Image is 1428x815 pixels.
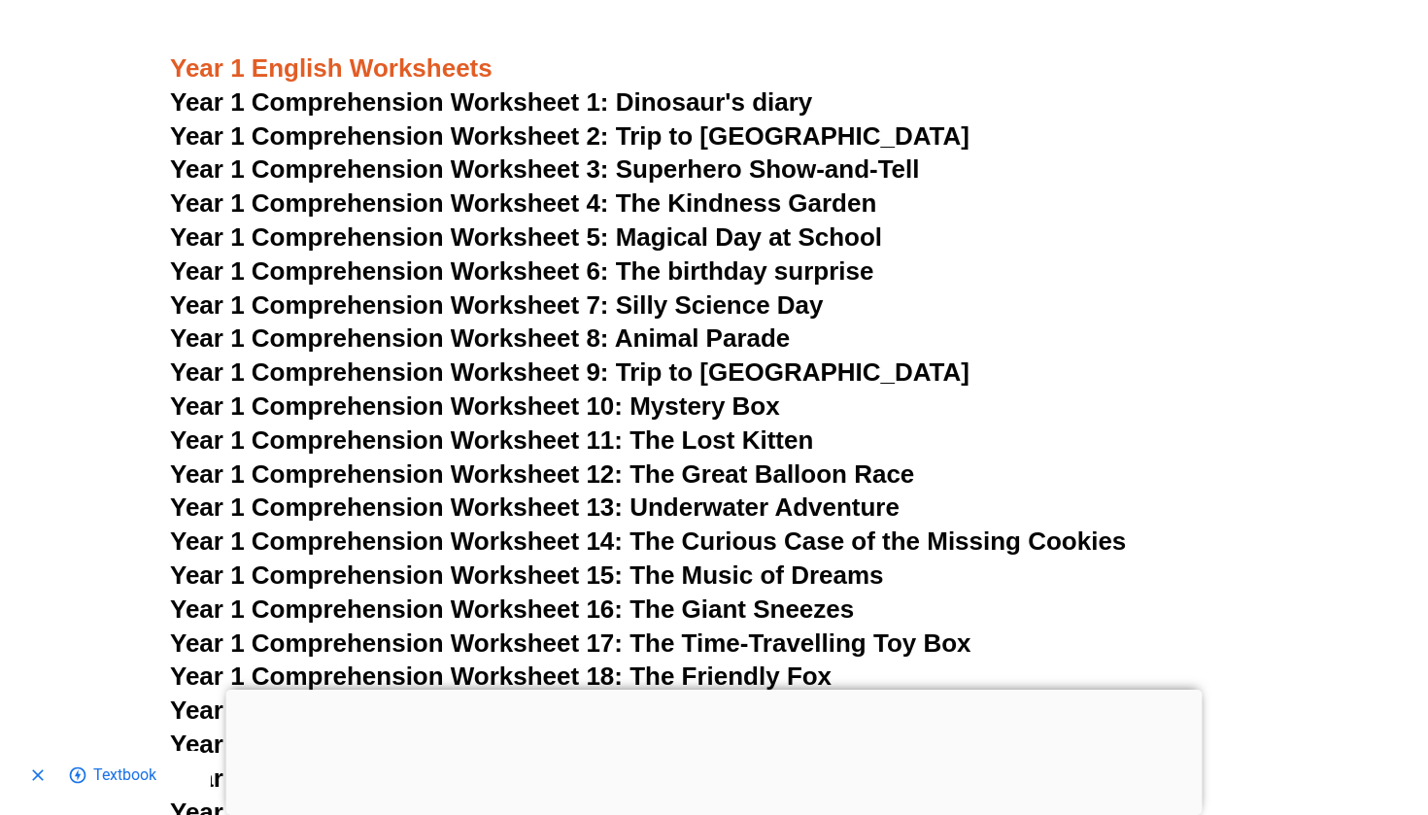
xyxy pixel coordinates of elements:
[1095,595,1428,815] iframe: Chat Widget
[170,730,805,759] a: Year 1 Comprehension Worksheet 20: The Champion
[170,594,854,624] a: Year 1 Comprehension Worksheet 16: The Giant Sneezes
[170,323,790,353] a: Year 1 Comprehension Worksheet 8: Animal Parade
[226,690,1203,810] iframe: Advertisement
[170,154,920,184] a: Year 1 Comprehension Worksheet 3: Superhero Show-and-Tell
[93,754,156,793] span: Go to shopping options for Textbook
[170,121,969,151] a: Year 1 Comprehension Worksheet 2: Trip to [GEOGRAPHIC_DATA]
[170,628,971,658] a: Year 1 Comprehension Worksheet 17: The Time-Travelling Toy Box
[170,425,813,455] a: Year 1 Comprehension Worksheet 11: The Lost Kitten
[170,188,876,218] a: Year 1 Comprehension Worksheet 4: The Kindness Garden
[170,357,969,387] a: Year 1 Comprehension Worksheet 9: Trip to [GEOGRAPHIC_DATA]
[170,662,832,691] a: Year 1 Comprehension Worksheet 18: The Friendly Fox
[170,560,884,590] a: Year 1 Comprehension Worksheet 15: The Music of Dreams
[28,765,48,785] svg: Close shopping anchor
[170,391,780,421] a: Year 1 Comprehension Worksheet 10: Mystery Box
[170,52,1258,85] h3: Year 1 English Worksheets
[170,87,812,117] a: Year 1 Comprehension Worksheet 1: Dinosaur's diary
[170,696,863,725] a: Year 1 Comprehension Worksheet 19: The Amazing Game
[170,222,882,252] a: Year 1 Comprehension Worksheet 5: Magical Day at School
[170,492,900,522] a: Year 1 Comprehension Worksheet 13: Underwater Adventure
[170,459,914,489] a: Year 1 Comprehension Worksheet 12: The Great Balloon Race
[170,526,1126,556] a: Year 1 Comprehension Worksheet 14: The Curious Case of the Missing Cookies
[170,290,824,320] a: Year 1 Comprehension Worksheet 7: Silly Science Day
[170,256,873,286] a: Year 1 Comprehension Worksheet 6: The birthday surprise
